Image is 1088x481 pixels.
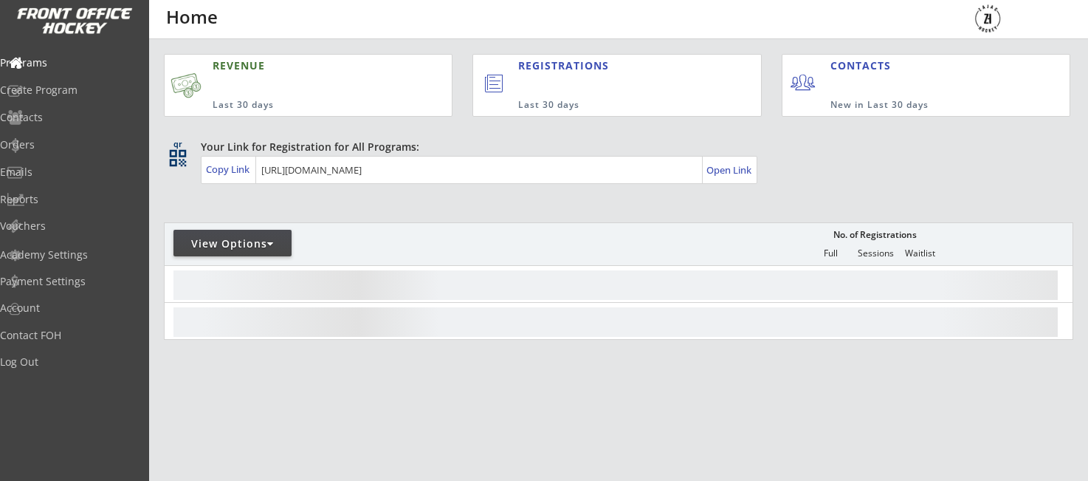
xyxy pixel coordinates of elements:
div: Sessions [853,248,898,259]
div: No. of Registrations [829,230,920,240]
div: New in Last 30 days [830,99,1001,112]
button: qr_code [167,147,189,169]
div: Last 30 days [213,99,383,112]
div: Copy Link [206,163,252,176]
div: REGISTRATIONS [518,58,694,73]
a: Open Link [706,160,753,180]
div: Full [808,248,853,259]
div: CONTACTS [830,58,898,73]
div: Your Link for Registration for All Programs: [201,140,1027,154]
div: Open Link [706,164,753,177]
div: Last 30 days [518,99,700,112]
div: REVENUE [213,58,383,73]
div: qr [168,140,186,149]
div: Waitlist [898,248,942,259]
div: View Options [173,236,292,251]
